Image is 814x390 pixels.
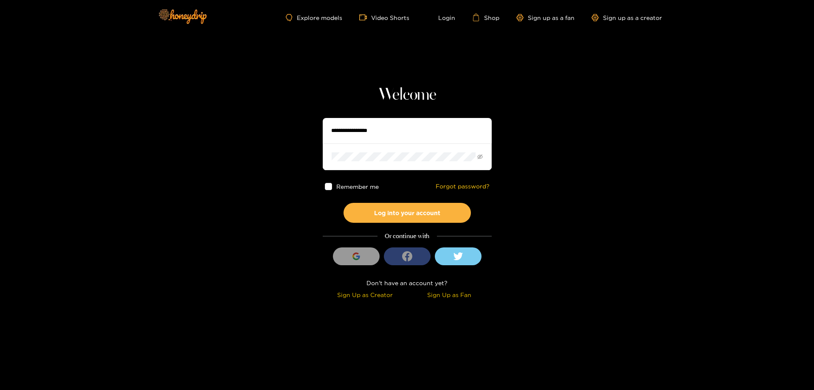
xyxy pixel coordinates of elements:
span: Remember me [336,183,378,190]
button: Log into your account [344,203,471,223]
div: Don't have an account yet? [323,278,492,288]
a: Sign up as a creator [591,14,662,21]
a: Shop [472,14,499,21]
div: Sign Up as Creator [325,290,405,300]
span: video-camera [359,14,371,21]
a: Explore models [286,14,342,21]
span: eye-invisible [477,154,483,160]
a: Login [426,14,455,21]
a: Sign up as a fan [516,14,575,21]
a: Forgot password? [436,183,490,190]
div: Sign Up as Fan [409,290,490,300]
a: Video Shorts [359,14,409,21]
div: Or continue with [323,231,492,241]
h1: Welcome [323,85,492,105]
